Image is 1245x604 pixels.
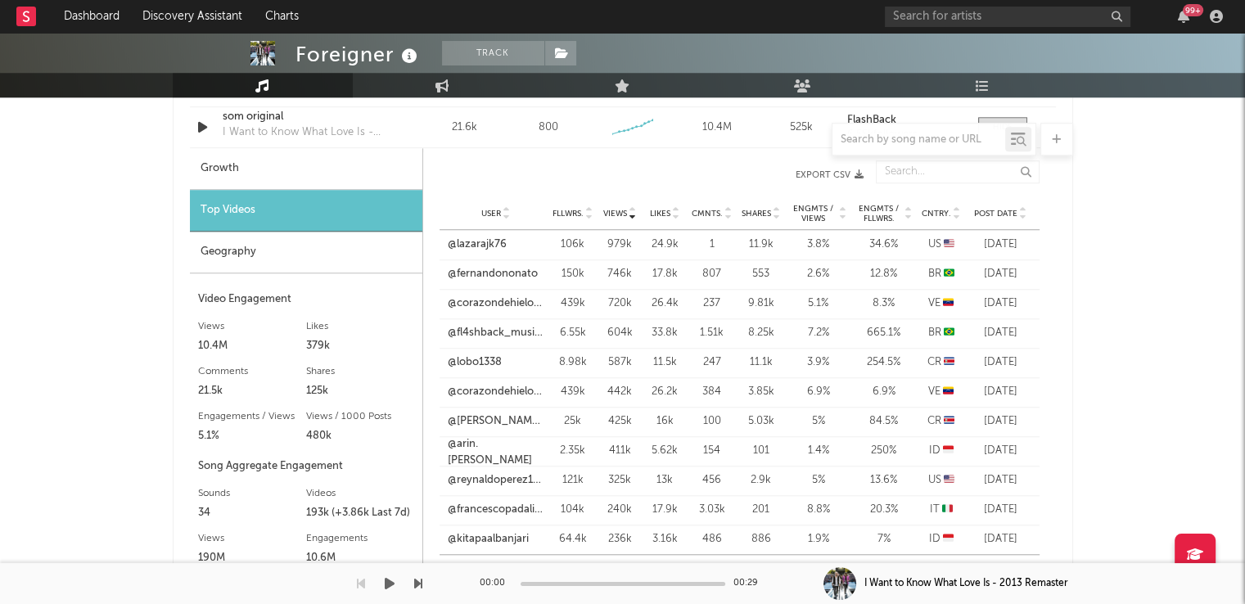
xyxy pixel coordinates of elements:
div: US [921,472,962,489]
div: 3.03k [692,502,733,518]
div: 379k [306,336,414,356]
div: 201 [741,502,782,518]
strong: FlashBack [847,115,896,125]
div: ID [921,531,962,548]
div: 1.51k [692,325,733,341]
span: 🇮🇩 [943,534,954,544]
div: 193k (+3.86k Last 7d) [306,503,414,523]
div: 190M [198,548,306,568]
div: VE [921,384,962,400]
div: 150k [553,266,593,282]
a: @corazondehielo53 [448,384,544,400]
div: 125k [306,381,414,401]
div: Engagements / Views [198,407,306,426]
a: @lobo1338 [448,354,502,371]
span: 🇺🇸 [944,239,954,250]
div: 439k [553,384,593,400]
div: Video Engagement [198,290,414,309]
a: @fl4shback_musics [448,325,544,341]
div: 236k [602,531,638,548]
span: 🇨🇷 [944,416,954,426]
div: Song Aggregate Engagement [198,457,414,476]
div: 553 [741,266,782,282]
span: 🇧🇷 [944,268,954,279]
div: 21.5k [198,381,306,401]
div: 10.4M [198,336,306,356]
div: Views [198,317,306,336]
div: 10.4M [679,119,755,136]
a: @arin.[PERSON_NAME] [448,436,544,468]
div: 442k [602,384,638,400]
div: 6.9 % [790,384,847,400]
span: 🇺🇸 [944,475,954,485]
div: 12.8 % [855,266,913,282]
div: 34 [198,503,306,523]
div: 807 [692,266,733,282]
div: 886 [741,531,782,548]
div: 10.6M [306,548,414,568]
div: 64.4k [553,531,593,548]
a: @[PERSON_NAME].castellon4 [448,413,544,430]
div: 24.9k [647,237,683,253]
div: [DATE] [970,502,1031,518]
div: 33.8k [647,325,683,341]
div: IT [921,502,962,518]
div: CR [921,413,962,430]
div: 7 % [855,531,913,548]
div: 979k [602,237,638,253]
div: [DATE] [970,266,1031,282]
div: 84.5 % [855,413,913,430]
div: 20.3 % [855,502,913,518]
div: [DATE] [970,472,1031,489]
div: 5.03k [741,413,782,430]
span: Engmts / Views [790,204,837,223]
div: [DATE] [970,354,1031,371]
div: 11.1k [741,354,782,371]
div: 8.98k [553,354,593,371]
div: [DATE] [970,531,1031,548]
span: 🇮🇹 [942,504,953,515]
a: @lazarajk76 [448,237,507,253]
div: [DATE] [970,295,1031,312]
div: 26.4k [647,295,683,312]
div: 800 [539,119,558,136]
div: 325k [602,472,638,489]
div: 17.8k [647,266,683,282]
a: @kitapaalbanjari [448,531,529,548]
div: 99 + [1183,4,1203,16]
div: 8.25k [741,325,782,341]
div: 5 % [790,472,847,489]
div: som original [223,109,394,125]
div: BR [921,266,962,282]
div: 17.9k [647,502,683,518]
div: 00:29 [733,574,766,593]
div: 254.5 % [855,354,913,371]
span: Cmnts. [692,209,723,219]
div: 665.1 % [855,325,913,341]
div: 2.6 % [790,266,847,282]
div: 25k [553,413,593,430]
div: 8.8 % [790,502,847,518]
div: 604k [602,325,638,341]
div: 100 [692,413,733,430]
div: Foreigner [295,41,422,68]
div: Views [198,529,306,548]
span: Post Date [974,209,1017,219]
div: 6.9 % [855,384,913,400]
span: Engmts / Fllwrs. [855,204,903,223]
div: 411k [602,443,638,459]
div: 13.6 % [855,472,913,489]
div: 6.55k [553,325,593,341]
div: VE [921,295,962,312]
div: 11.9k [741,237,782,253]
div: 16k [647,413,683,430]
div: 5.1% [198,426,306,446]
div: 746k [602,266,638,282]
div: 456 [692,472,733,489]
div: 3.9 % [790,354,847,371]
div: Geography [190,232,422,273]
div: 121k [553,472,593,489]
a: @francescopadalino2 [448,502,544,518]
button: Export CSV [456,170,864,180]
div: 106k [553,237,593,253]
